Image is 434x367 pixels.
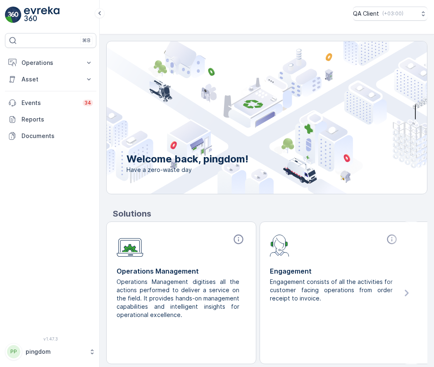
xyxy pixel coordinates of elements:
p: Events [21,99,78,107]
img: logo_light-DOdMpM7g.png [24,7,60,23]
p: Solutions [113,207,427,220]
p: 34 [84,100,91,106]
a: Reports [5,111,96,128]
p: ( +03:00 ) [382,10,403,17]
p: Operations [21,59,80,67]
p: Engagement [270,266,399,276]
p: QA Client [353,10,379,18]
img: module-icon [270,234,289,257]
p: Documents [21,132,93,140]
button: QA Client(+03:00) [353,7,427,21]
p: Reports [21,115,93,124]
button: Operations [5,55,96,71]
p: Asset [21,75,80,83]
img: module-icon [117,234,143,257]
span: v 1.47.3 [5,336,96,341]
a: Documents [5,128,96,144]
img: logo [5,7,21,23]
p: Welcome back, pingdom! [126,153,248,166]
p: ⌘B [82,37,91,44]
p: Engagement consists of all the activities for customer facing operations from order receipt to in... [270,278,393,303]
button: PPpingdom [5,343,96,360]
button: Asset [5,71,96,88]
p: pingdom [26,348,85,356]
div: PP [7,345,20,358]
p: Operations Management [117,266,246,276]
img: city illustration [69,41,427,194]
p: Operations Management digitises all the actions performed to deliver a service on the field. It p... [117,278,239,319]
a: Events34 [5,95,96,111]
span: Have a zero-waste day [126,166,248,174]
